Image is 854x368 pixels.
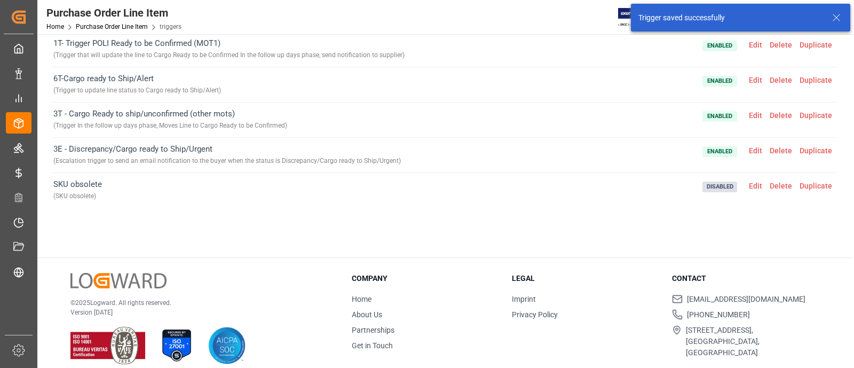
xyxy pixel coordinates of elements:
[352,273,499,284] h3: Company
[53,178,102,202] span: SKU obsolete
[53,37,405,61] span: 1T- Trigger POLI Ready to be Confirmed (MOT1)
[687,294,805,305] span: [EMAIL_ADDRESS][DOMAIN_NAME]
[53,49,405,61] div: ( Trigger that will update the line to Cargo Ready to be Confirmed In the follow up days phase, s...
[70,327,145,364] img: ISO 9001 & ISO 14001 Certification
[53,73,221,97] span: 6T-Cargo ready to Ship/Alert
[70,273,167,288] img: Logward Logo
[796,182,836,190] span: Duplicate
[796,76,836,84] span: Duplicate
[745,76,766,84] span: Edit
[745,146,766,155] span: Edit
[702,111,737,122] span: Enabled
[46,23,64,30] a: Home
[702,76,737,87] span: Enabled
[53,190,102,202] div: ( SKU obsolete )
[53,143,401,167] span: 3E - Discrepancy/Cargo ready to Ship/Urgent
[352,341,393,350] a: Get in Touch
[766,76,796,84] span: Delete
[352,326,394,334] a: Partnerships
[618,8,655,27] img: Exertis%20JAM%20-%20Email%20Logo.jpg_1722504956.jpg
[352,310,382,319] a: About Us
[53,108,287,132] span: 3T - Cargo Ready to ship/unconfirmed (other mots)
[53,120,287,132] div: ( Trigger In the follow up days phase, Moves Line to Cargo Ready to be Confirmed )
[745,41,766,49] span: Edit
[686,325,819,358] span: [STREET_ADDRESS], [GEOGRAPHIC_DATA], [GEOGRAPHIC_DATA]
[512,273,659,284] h3: Legal
[512,310,558,319] a: Privacy Policy
[53,84,221,97] div: ( Trigger to update line status to Cargo ready to Ship/Alert )
[672,273,819,284] h3: Contact
[796,146,836,155] span: Duplicate
[766,111,796,120] span: Delete
[766,41,796,49] span: Delete
[352,295,371,303] a: Home
[208,327,246,364] img: AICPA SOC
[46,5,181,21] div: Purchase Order Line Item
[702,41,737,51] span: Enabled
[638,12,822,24] div: Trigger saved successfully
[512,295,536,303] a: Imprint
[766,182,796,190] span: Delete
[796,41,836,49] span: Duplicate
[745,111,766,120] span: Edit
[70,298,325,308] p: © 2025 Logward. All rights reserved.
[702,146,737,157] span: Enabled
[70,308,325,317] p: Version [DATE]
[687,309,750,320] span: [PHONE_NUMBER]
[796,111,836,120] span: Duplicate
[745,182,766,190] span: Edit
[702,182,737,192] span: Disabled
[76,23,148,30] a: Purchase Order Line Item
[158,327,195,364] img: ISO 27001 Certification
[53,155,401,167] div: ( Escalation trigger to send an email notification to the buyer when the status is Discrepancy/Ca...
[766,146,796,155] span: Delete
